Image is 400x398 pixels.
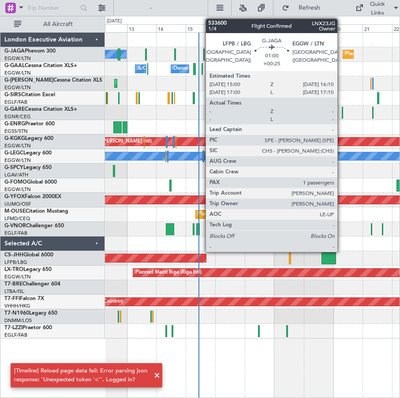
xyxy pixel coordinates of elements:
span: T7-N1960 [4,311,29,316]
a: EGGW/LTN [4,274,31,280]
a: EGSS/STN [4,128,28,135]
div: 18 [274,24,304,32]
div: A/C Unavailable [138,62,174,75]
span: G-SPCY [4,165,23,170]
span: M-OUSE [4,209,26,214]
span: CS-JHH [4,252,23,258]
span: G-GAAL [4,63,25,68]
div: Planned Maint Cannes ([GEOGRAPHIC_DATA]) [198,208,303,221]
div: 21 [363,24,392,32]
span: G-ENRG [4,121,25,127]
a: VHHH/HKG [4,303,30,309]
a: EGGW/LTN [4,186,31,193]
div: Planned Maint [GEOGRAPHIC_DATA] ([GEOGRAPHIC_DATA]) [256,77,395,90]
input: Trip Number [27,1,78,15]
a: G-KGKGLegacy 600 [4,136,53,141]
a: G-SIRSCitation Excel [4,92,55,98]
div: 20 [333,24,363,32]
a: LFMD/CEQ [4,215,30,222]
a: LFPB/LBG [4,259,27,266]
a: EGGW/LTN [4,84,31,91]
div: A/C Unavailable [226,62,263,75]
a: T7-LZZIPraetor 600 [4,325,52,330]
a: G-JAGAPhenom 300 [4,49,56,54]
a: EGGW/LTN [4,55,31,62]
div: 19 [304,24,333,32]
span: T7-FFI [4,296,20,301]
a: T7-FFIFalcon 7X [4,296,44,301]
span: Refresh [291,5,328,11]
span: All Aircraft [23,21,93,27]
a: LTBA/ISL [4,288,24,295]
a: EGLF/FAB [4,332,27,338]
span: T7-BRE [4,282,22,287]
a: EGGW/LTN [4,70,31,76]
a: G-GARECessna Citation XLS+ [4,107,77,112]
a: T7-BREChallenger 604 [4,282,60,287]
span: G-GARE [4,107,25,112]
div: 12 [97,24,127,32]
a: EGGW/LTN [4,143,31,149]
a: G-SPCYLegacy 650 [4,165,52,170]
div: Planned Maint Riga (Riga Intl) [135,266,202,279]
a: CS-JHHGlobal 6000 [4,252,53,258]
a: M-OUSECitation Mustang [4,209,68,214]
a: EGLF/FAB [4,99,27,105]
a: EGLF/FAB [4,230,27,237]
div: 17 [245,24,274,32]
div: 13 [127,24,157,32]
a: G-VNORChallenger 650 [4,223,64,229]
span: G-FOMO [4,180,27,185]
span: G-LEGC [4,150,23,156]
a: G-FOMOGlobal 6000 [4,180,57,185]
span: G-YFOX [4,194,25,199]
div: 14 [156,24,186,32]
span: T7-LZZI [4,325,22,330]
a: LX-TROLegacy 650 [4,267,52,272]
span: LX-TRO [4,267,23,272]
button: Refresh [278,1,331,15]
div: [Timeline] Reload page data fail: Error parsing json response: 'Unexpected token '<''. Logged in? [14,367,149,384]
a: EGNR/CEG [4,113,31,120]
a: G-GAALCessna Citation XLS+ [4,63,77,68]
div: [DATE] [107,18,122,25]
span: G-VNOR [4,223,26,229]
div: 15 [186,24,215,32]
a: G-[PERSON_NAME]Cessna Citation XLS [4,78,102,83]
a: LGAV/ATH [4,172,28,178]
a: DNMM/LOS [4,317,32,324]
button: All Aircraft [10,17,96,31]
a: T7-N1960Legacy 650 [4,311,57,316]
span: G-SIRS [4,92,21,98]
a: EGGW/LTN [4,157,31,164]
a: G-LEGCLegacy 600 [4,150,52,156]
div: Owner [173,62,188,75]
div: 16 [215,24,245,32]
a: G-YFOXFalcon 2000EX [4,194,61,199]
span: G-[PERSON_NAME] [4,78,53,83]
a: UUMO/OSF [4,201,31,207]
a: G-ENRGPraetor 600 [4,121,55,127]
span: G-JAGA [4,49,25,54]
span: G-KGKG [4,136,25,141]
